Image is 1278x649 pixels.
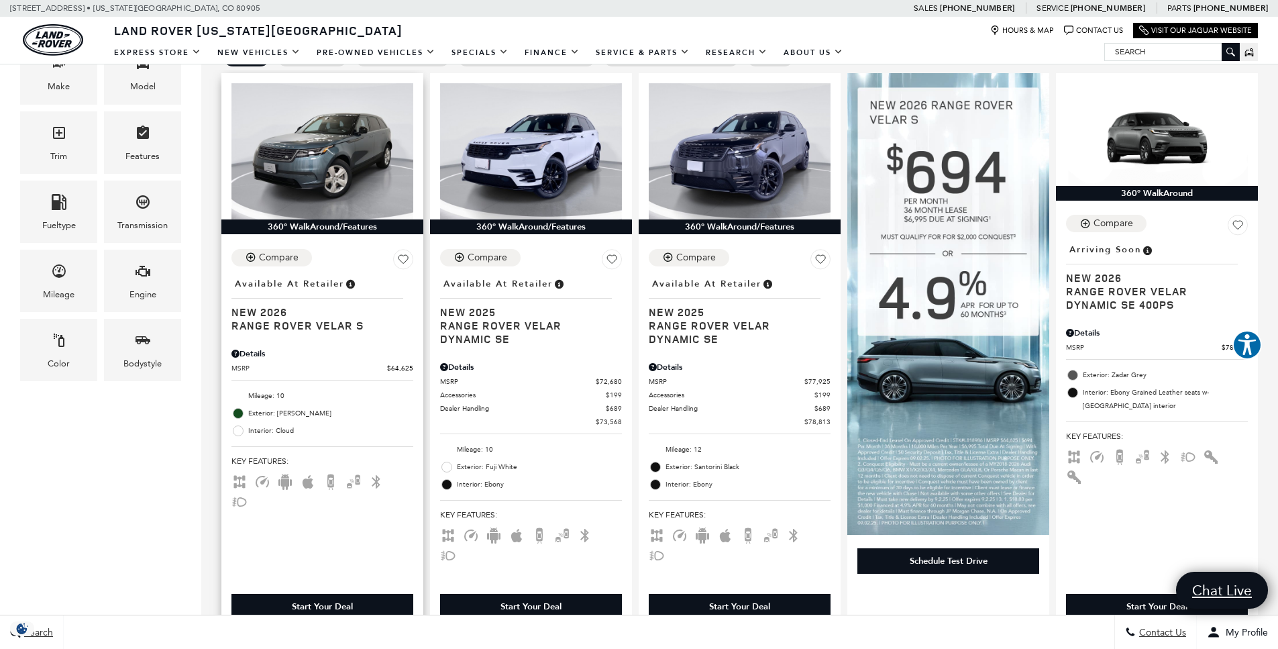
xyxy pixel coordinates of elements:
[1066,471,1082,481] span: Keyless Entry
[1176,572,1268,609] a: Chat Live
[393,249,413,274] button: Save Vehicle
[649,507,831,522] span: Key Features :
[345,476,362,485] span: Blind Spot Monitor
[665,460,831,474] span: Exterior: Santorini Black
[440,390,606,400] span: Accessories
[1066,327,1248,339] div: Pricing Details - Range Rover Velar Dynamic SE 400PS
[368,476,384,485] span: Bluetooth
[1071,3,1145,13] a: [PHONE_NUMBER]
[20,111,97,174] div: TrimTrim
[20,250,97,312] div: MileageMileage
[602,249,622,274] button: Save Vehicle
[231,476,248,485] span: AWD
[1066,342,1248,352] a: MSRP $78,500
[440,83,622,219] img: 2025 Land Rover Range Rover Velar Dynamic SE
[104,250,181,312] div: EngineEngine
[940,3,1014,13] a: [PHONE_NUMBER]
[649,530,665,539] span: AWD
[596,377,622,387] span: $72,680
[51,191,67,218] span: Fueltype
[259,252,299,264] div: Compare
[440,417,622,427] a: $73,568
[649,249,729,266] button: Compare Vehicle
[649,441,831,458] li: Mileage: 12
[300,476,316,485] span: Apple Car-Play
[676,252,716,264] div: Compare
[104,319,181,381] div: BodystyleBodystyle
[440,361,622,373] div: Pricing Details - Range Rover Velar Dynamic SE
[1083,368,1248,382] span: Exterior: Zadar Grey
[740,530,756,539] span: Backup Camera
[430,219,632,234] div: 360° WalkAround/Features
[231,454,413,468] span: Key Features :
[440,530,456,539] span: AWD
[51,52,67,79] span: Make
[277,476,293,485] span: Android Auto
[517,41,588,64] a: Finance
[440,507,622,522] span: Key Features :
[649,305,820,319] span: New 2025
[440,377,596,387] span: MSRP
[50,149,67,164] div: Trim
[114,22,403,38] span: Land Rover [US_STATE][GEOGRAPHIC_DATA]
[1064,26,1123,36] a: Contact Us
[1112,451,1128,460] span: Backup Camera
[577,530,593,539] span: Bluetooth
[463,530,479,539] span: Adaptive Cruise Control
[665,478,831,491] span: Interior: Ebony
[443,277,553,291] span: Available at Retailer
[672,530,688,539] span: Adaptive Cruise Control
[106,22,411,38] a: Land Rover [US_STATE][GEOGRAPHIC_DATA]
[910,555,988,567] div: Schedule Test Drive
[814,403,831,413] span: $689
[125,149,160,164] div: Features
[1157,451,1173,460] span: Bluetooth
[1036,3,1068,13] span: Service
[209,41,309,64] a: New Vehicles
[1094,217,1133,230] div: Compare
[248,424,413,438] span: Interior: Cloud
[606,390,622,400] span: $199
[1066,342,1222,352] span: MSRP
[129,287,156,302] div: Engine
[387,363,413,373] span: $64,625
[554,530,570,539] span: Blind Spot Monitor
[509,530,525,539] span: Apple Car-Play
[649,390,831,400] a: Accessories $199
[1066,451,1082,460] span: AWD
[717,530,733,539] span: Apple Car-Play
[443,41,517,64] a: Specials
[1066,271,1238,285] span: New 2026
[649,377,831,387] a: MSRP $77,925
[48,79,70,94] div: Make
[649,417,831,427] a: $78,813
[231,387,413,405] li: Mileage: 10
[135,191,151,218] span: Transmission
[440,390,622,400] a: Accessories $199
[117,218,168,233] div: Transmission
[652,277,761,291] span: Available at Retailer
[7,621,38,636] section: Click to Open Cookie Consent Modal
[135,52,151,79] span: Model
[51,121,67,149] span: Trim
[20,42,97,104] div: MakeMake
[649,550,665,559] span: Fog Lights
[698,41,776,64] a: Research
[649,377,804,387] span: MSRP
[457,460,622,474] span: Exterior: Fuji White
[649,319,820,346] span: Range Rover Velar Dynamic SE
[1126,601,1187,613] div: Start Your Deal
[649,403,814,413] span: Dealer Handling
[786,530,802,539] span: Bluetooth
[531,530,547,539] span: Backup Camera
[231,363,387,373] span: MSRP
[649,361,831,373] div: Pricing Details - Range Rover Velar Dynamic SE
[1066,285,1238,311] span: Range Rover Velar Dynamic SE 400PS
[761,277,774,291] span: Vehicle is in stock and ready for immediate delivery. Due to demand, availability is subject to c...
[486,530,502,539] span: Android Auto
[1066,215,1147,232] button: Compare Vehicle
[649,390,814,400] span: Accessories
[104,42,181,104] div: ModelModel
[1069,242,1141,257] span: Arriving Soon
[1220,627,1268,638] span: My Profile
